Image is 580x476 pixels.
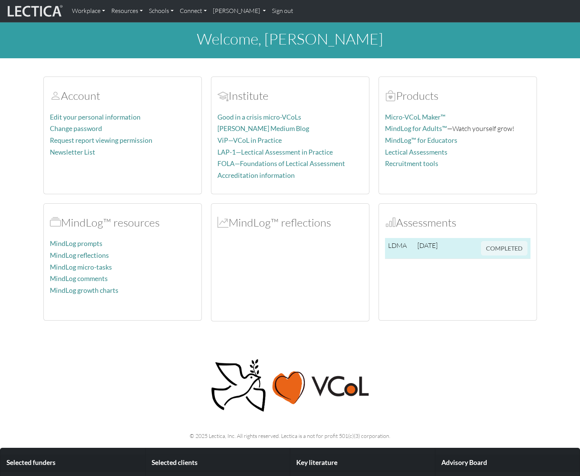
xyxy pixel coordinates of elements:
[217,136,282,144] a: ViP—VCoL in Practice
[108,3,146,19] a: Resources
[385,148,447,156] a: Lectical Assessments
[43,431,537,440] p: © 2025 Lectica, Inc. All rights reserved. Lectica is a not for profit 501(c)(3) corporation.
[6,4,63,18] img: lecticalive
[50,125,102,133] a: Change password
[50,216,195,229] h2: MindLog™ resources
[385,113,446,121] a: Micro-VCoL Maker™
[50,216,61,229] span: MindLog™ resources
[50,251,109,259] a: MindLog reflections
[217,89,228,102] span: Account
[385,136,457,144] a: MindLog™ for Educators
[385,216,396,229] span: Assessments
[217,125,309,133] a: [PERSON_NAME] Medium Blog
[146,3,177,19] a: Schools
[217,216,228,229] span: MindLog
[50,148,95,156] a: Newsletter List
[217,171,295,179] a: Accreditation information
[417,241,438,249] span: [DATE]
[385,125,447,133] a: MindLog for Adults™
[50,89,61,102] span: Account
[217,160,345,168] a: FOLA—Foundations of Lectical Assessment
[217,216,363,229] h2: MindLog™ reflections
[50,240,102,248] a: MindLog prompts
[50,136,152,144] a: Request report viewing permission
[290,454,435,471] div: Key literature
[209,358,372,413] img: Peace, love, VCoL
[385,89,530,102] h2: Products
[0,454,145,471] div: Selected funders
[50,113,141,121] a: Edit your personal information
[385,123,530,134] p: —Watch yourself grow!
[177,3,210,19] a: Connect
[217,89,363,102] h2: Institute
[385,89,396,102] span: Products
[69,3,108,19] a: Workplace
[435,454,580,471] div: Advisory Board
[217,113,301,121] a: Good in a crisis micro-VCoLs
[269,3,296,19] a: Sign out
[50,263,112,271] a: MindLog micro-tasks
[50,286,118,294] a: MindLog growth charts
[145,454,290,471] div: Selected clients
[50,89,195,102] h2: Account
[385,160,438,168] a: Recruitment tools
[210,3,269,19] a: [PERSON_NAME]
[50,275,108,283] a: MindLog comments
[217,148,333,156] a: LAP-1—Lectical Assessment in Practice
[385,238,414,259] td: LDMA
[385,216,530,229] h2: Assessments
